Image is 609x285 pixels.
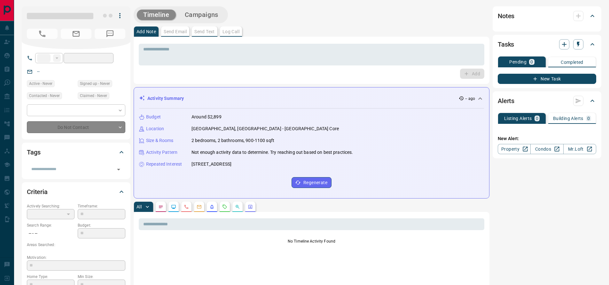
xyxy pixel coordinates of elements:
h2: Tasks [498,39,514,49]
p: Search Range: [27,222,74,228]
button: Campaigns [178,10,225,20]
p: Around $2,899 [191,114,222,120]
p: 0 [587,116,590,121]
h2: Alerts [498,96,514,106]
p: -- ago [465,96,475,101]
a: -- [37,69,40,74]
p: 0 [530,60,533,64]
p: [GEOGRAPHIC_DATA], [GEOGRAPHIC_DATA] - [GEOGRAPHIC_DATA] Core [191,125,339,132]
p: Actively Searching: [27,203,74,209]
div: Tasks [498,37,596,52]
button: New Task [498,74,596,84]
p: Size & Rooms [146,137,174,144]
p: Timeframe: [78,203,125,209]
a: Condos [530,144,563,154]
div: Activity Summary-- ago [139,93,484,104]
button: Regenerate [292,177,332,188]
svg: Lead Browsing Activity [171,204,176,209]
p: Completed [561,60,583,64]
p: Repeated Interest [146,161,182,168]
svg: Calls [184,204,189,209]
span: Contacted - Never [29,93,60,99]
button: Timeline [137,10,176,20]
span: Claimed - Never [80,93,107,99]
p: Home Type: [27,274,74,280]
div: Notes [498,8,596,24]
span: Signed up - Never [80,80,110,87]
svg: Agent Actions [248,204,253,209]
p: Listing Alerts [504,116,532,121]
p: Activity Summary [147,95,184,102]
p: Motivation: [27,255,125,260]
h2: Notes [498,11,514,21]
p: 2 bedrooms, 2 bathrooms, 900-1100 sqft [191,137,274,144]
p: Budget: [78,222,125,228]
div: Do Not Contact [27,121,125,133]
span: No Number [95,29,125,39]
div: Criteria [27,184,125,199]
p: Activity Pattern [146,149,177,156]
svg: Notes [158,204,163,209]
h2: Criteria [27,187,48,197]
svg: Opportunities [235,204,240,209]
a: Property [498,144,531,154]
p: Budget [146,114,161,120]
a: Mr.Loft [563,144,596,154]
p: Areas Searched: [27,242,125,248]
h2: Tags [27,147,40,157]
p: Building Alerts [553,116,583,121]
p: Add Note [137,29,156,34]
div: Tags [27,145,125,160]
svg: Requests [222,204,227,209]
svg: Listing Alerts [209,204,215,209]
p: No Timeline Activity Found [139,238,484,244]
p: New Alert: [498,135,596,142]
span: Active - Never [29,80,52,87]
p: 0 [536,116,538,121]
p: Min Size: [78,274,125,280]
svg: Emails [197,204,202,209]
span: No Email [61,29,91,39]
p: -- - -- [27,228,74,239]
button: Open [114,165,123,174]
p: Location [146,125,164,132]
p: All [137,205,142,209]
p: Not enough activity data to determine. Try reaching out based on best practices. [191,149,353,156]
div: Alerts [498,93,596,109]
p: Pending [509,60,527,64]
p: [STREET_ADDRESS] [191,161,231,168]
span: No Number [27,29,58,39]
